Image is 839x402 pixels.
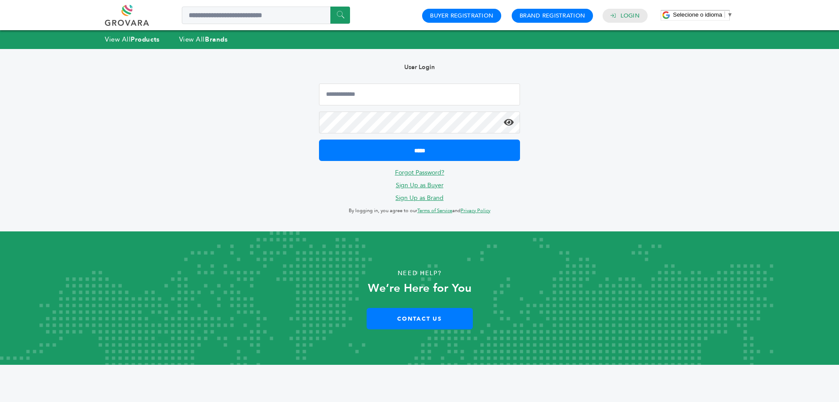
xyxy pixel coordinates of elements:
input: Password [319,112,520,133]
a: Brand Registration [520,12,585,20]
a: View AllProducts [105,35,160,44]
a: Buyer Registration [430,12,493,20]
b: User Login [404,63,435,71]
a: Sign Up as Buyer [396,181,444,189]
span: ▼ [727,11,733,18]
p: By logging in, you agree to our and [319,206,520,216]
a: Sign Up as Brand [395,194,444,202]
a: Selecione o idioma​ [673,11,733,18]
a: Terms of Service [417,207,452,214]
strong: Brands [205,35,228,44]
a: Privacy Policy [461,207,490,214]
strong: Products [131,35,159,44]
a: Contact Us [367,308,473,329]
a: Forgot Password? [395,168,444,177]
a: View AllBrands [179,35,228,44]
strong: We’re Here for You [368,280,472,296]
span: Selecione o idioma [673,11,722,18]
input: Search a product or brand... [182,7,350,24]
input: Email Address [319,84,520,105]
a: Login [621,12,640,20]
p: Need Help? [42,267,797,280]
